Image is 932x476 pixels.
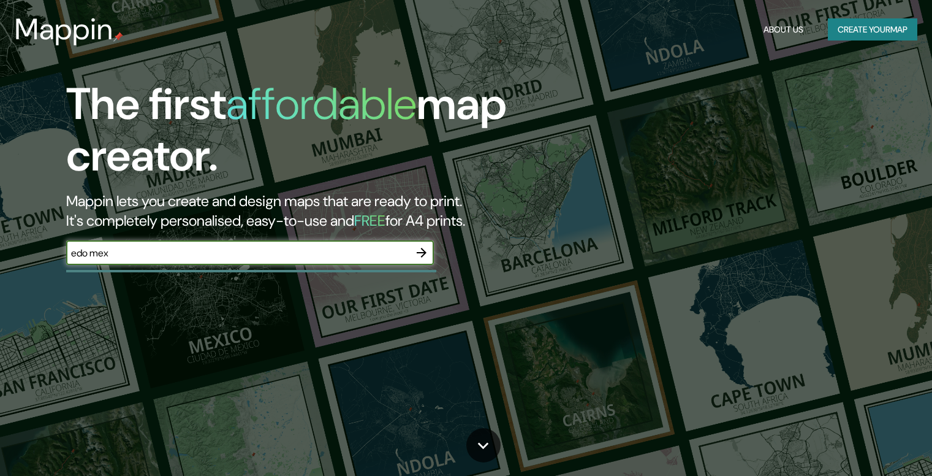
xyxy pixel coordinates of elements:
[226,75,417,132] h1: affordable
[15,12,113,47] h3: Mappin
[828,18,917,41] button: Create yourmap
[354,211,385,230] h5: FREE
[66,79,532,191] h1: The first map creator.
[823,428,919,463] iframe: Help widget launcher
[113,32,123,42] img: mappin-pin
[66,191,532,231] h2: Mappin lets you create and design maps that are ready to print. It's completely personalised, eas...
[66,246,409,260] input: Choose your favourite place
[759,18,808,41] button: About Us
